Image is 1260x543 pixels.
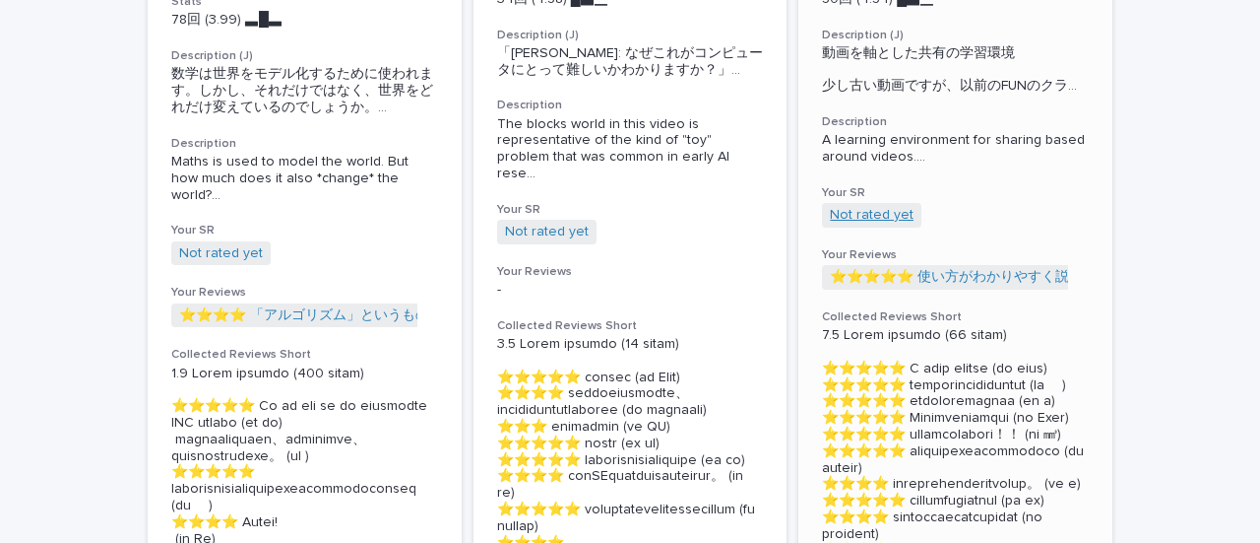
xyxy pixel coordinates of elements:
p: 78回 (3.99) ▃█▃ [171,12,438,29]
a: ⭐️⭐️⭐️⭐️⭐️ 使い方がわかりやすく説明されていてよかった。 (by d) [830,269,1259,286]
h3: Description [171,136,438,152]
p: - [497,282,764,299]
h3: Your SR [497,202,764,218]
div: 数学は世界をモデル化するために使われます。しかし、それだけではなく、世界をどれだけ変えているのでしょうか。 ブラックボックス」という言葉を耳にすることがありますが、これは実際には理解できない方法... [171,66,438,115]
h3: Your Reviews [171,285,438,301]
h3: Your SR [822,185,1089,201]
h3: Description (J) [171,48,438,64]
a: Not rated yet [179,245,263,262]
h3: Description [497,98,764,113]
h3: Description [822,114,1089,130]
span: The blocks world in this video is representative of the kind of "toy" problem that was common in ... [497,116,764,182]
a: ⭐️⭐️⭐️⭐️ 「アルゴリズム」というものが我々が予想できぬ部分まで広がっていることに対し不安もありながら、考えさせられるものであった。 (by d) [179,307,1115,324]
h3: Your Reviews [822,247,1089,263]
h3: Description (J) [497,28,764,43]
span: Maths is used to model the world. But how much does it also *change* the world? ... [171,154,438,203]
h3: Collected Reviews Short [171,347,438,363]
h3: Your Reviews [497,264,764,280]
div: A learning environment for sharing based around videos. The video is a little old, and you can se... [822,132,1089,166]
span: 数学は世界をモデル化するために使われます。しかし、それだけではなく、世界をどれだけ変えているのでしょうか。 ... [171,66,438,115]
h3: Description (J) [822,28,1089,43]
div: 動画を軸とした共有の学習環境 少し古い動画ですが、以前のFUNのクラスシステム「manaba」をご覧いただけます。 0:00 Stackerを用いる理由 0:52 講義の検索方法 1:09 学習... [822,45,1089,95]
span: 「[PERSON_NAME]: なぜこれがコンピュータにとって難しいかわかりますか？」 ... [497,45,764,79]
span: 動画を軸とした共有の学習環境 少し古い動画ですが、以前のFUNのクラ ... [822,45,1089,95]
a: Not rated yet [830,207,913,224]
h3: Your SR [171,223,438,238]
h3: Collected Reviews Short [497,318,764,334]
h3: Collected Reviews Short [822,309,1089,325]
a: Not rated yet [505,224,589,240]
div: 「サスマン・アノマリー: なぜこれがコンピュータにとって難しいかわかりますか？」 この動画に登場するブロックの世界は、初期のAI研究でよく見られた「おもちゃ」のように身近な問題の代表です。 サス... [497,45,764,79]
span: A learning environment for sharing based around videos. ... [822,132,1089,166]
div: Maths is used to model the world. But how much does it also *change* the world? You will hear the... [171,154,438,203]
